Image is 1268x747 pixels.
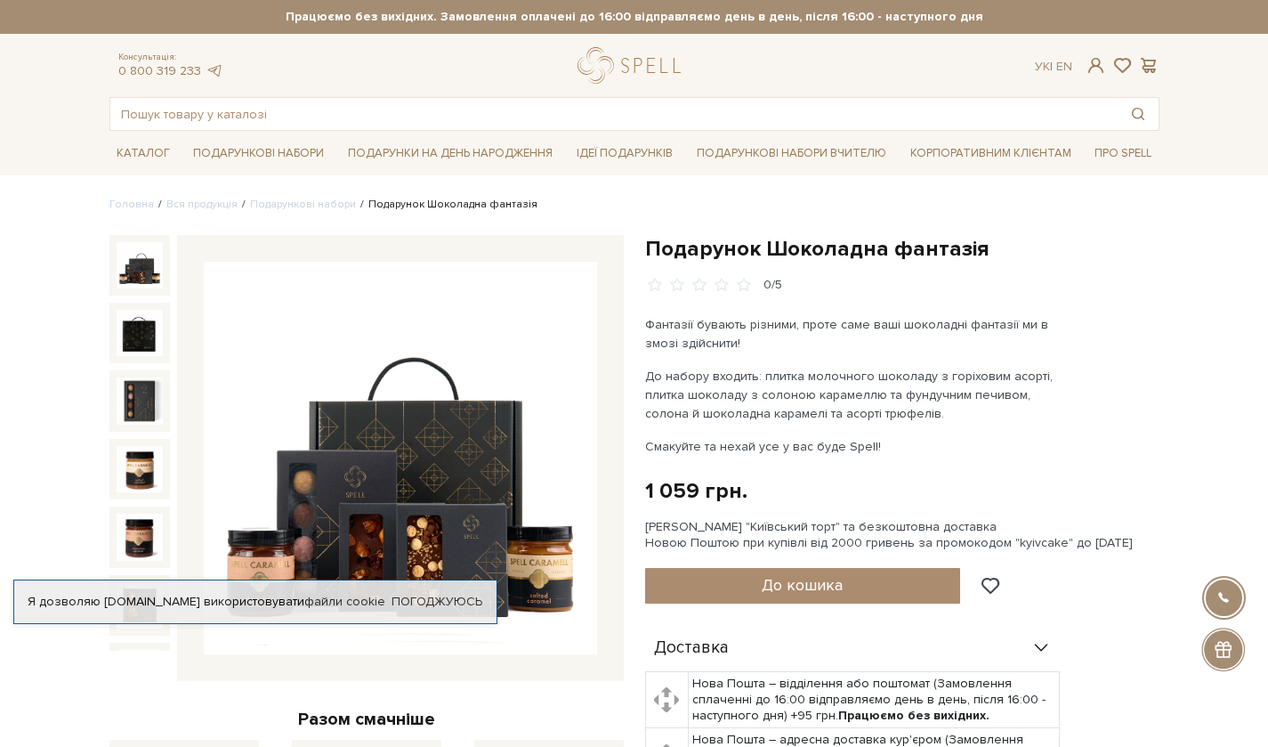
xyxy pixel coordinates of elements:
[118,63,201,78] a: 0 800 319 233
[166,198,238,211] a: Вся продукція
[1035,59,1072,75] div: Ук
[1056,59,1072,74] a: En
[117,446,163,492] img: Подарунок Шоколадна фантазія
[392,594,482,610] a: Погоджуюсь
[117,310,163,356] img: Подарунок Шоколадна фантазія
[186,140,331,167] a: Подарункові набори
[356,197,537,213] li: Подарунок Шоколадна фантазія
[763,277,782,294] div: 0/5
[117,242,163,288] img: Подарунок Шоколадна фантазія
[109,198,154,211] a: Головна
[645,315,1062,353] p: Фантазії бувають різними, проте саме ваші шоколадні фантазії ми в змозі здійснити!
[645,519,1159,551] div: [PERSON_NAME] "Київський торт" та безкоштовна доставка Новою Поштою при купівлі від 2000 гривень ...
[690,138,893,168] a: Подарункові набори Вчителю
[903,140,1078,167] a: Корпоративним клієнтам
[117,378,163,424] img: Подарунок Шоколадна фантазія
[250,198,356,211] a: Подарункові набори
[645,477,747,505] div: 1 059 грн.
[762,575,843,595] span: До кошика
[14,594,497,610] div: Я дозволяю [DOMAIN_NAME] використовувати
[109,708,624,731] div: Разом смачніше
[654,640,729,656] span: Доставка
[341,140,560,167] a: Подарунки на День народження
[117,514,163,560] img: Подарунок Шоколадна фантазія
[304,594,385,609] a: файли cookie
[645,437,1062,456] p: Смакуйте та нехай усе у вас буде Spell!
[645,568,961,604] button: До кошика
[204,262,597,655] img: Подарунок Шоколадна фантазія
[688,671,1059,728] td: Нова Пошта – відділення або поштомат (Замовлення сплаченні до 16:00 відправляємо день в день, піс...
[110,98,1118,130] input: Пошук товару у каталозі
[1118,98,1159,130] button: Пошук товару у каталозі
[1050,59,1053,74] span: |
[118,52,223,63] span: Консультація:
[645,367,1062,423] p: До набору входить: плитка молочного шоколаду з горіховим асорті, плитка шоколаду з солоною караме...
[109,140,177,167] a: Каталог
[206,63,223,78] a: telegram
[838,708,989,723] b: Працюємо без вихідних.
[1087,140,1159,167] a: Про Spell
[117,650,163,696] img: Подарунок Шоколадна фантазія
[577,47,689,84] a: logo
[569,140,680,167] a: Ідеї подарунків
[645,235,1159,263] h1: Подарунок Шоколадна фантазія
[109,9,1159,25] strong: Працюємо без вихідних. Замовлення оплачені до 16:00 відправляємо день в день, після 16:00 - насту...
